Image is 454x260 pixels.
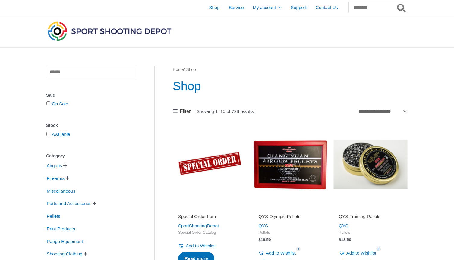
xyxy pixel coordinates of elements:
bdi: 19.50 [258,237,271,242]
img: Sport Shooting Depot [46,20,173,42]
a: Range Equipment [46,238,84,243]
a: Filter [173,107,191,116]
span:  [84,252,87,256]
h2: Special Order Item [178,213,241,220]
a: Add to Wishlist [178,242,216,250]
span: Shooting Clothing [46,249,83,259]
span: Range Equipment [46,236,84,247]
img: QYS Olympic Pellets [253,127,327,201]
img: QYS Training Pellets [333,127,408,201]
span: Parts and Accessories [46,198,92,209]
a: QYS [258,223,268,228]
span: $ [258,237,261,242]
a: Add to Wishlist [258,249,296,257]
bdi: 18.50 [339,237,351,242]
input: Available [46,132,50,136]
div: Sale [46,91,136,100]
a: Home [173,67,184,72]
span: $ [339,237,341,242]
span:  [93,201,96,206]
a: Available [52,132,70,137]
nav: Breadcrumb [173,66,408,74]
a: Pellets [46,213,61,218]
button: Search [396,2,408,13]
iframe: Customer reviews powered by Trustpilot [339,205,402,212]
a: QYS Training Pellets [339,213,402,222]
span: Add to Wishlist [266,250,296,255]
span: Pellets [339,230,402,235]
a: SportShootingDepot [178,223,219,228]
p: Showing 1–15 of 728 results [197,109,254,114]
a: QYS Olympic Pellets [258,213,322,222]
a: Shooting Clothing [46,251,83,256]
span: Filter [180,107,191,116]
a: QYS [339,223,348,228]
span: Firearms [46,173,65,184]
div: Category [46,152,136,160]
span: Pellets [258,230,322,235]
a: Firearms [46,175,65,181]
span: Miscellaneous [46,186,76,196]
a: Miscellaneous [46,188,76,193]
h2: QYS Training Pellets [339,213,402,220]
h2: QYS Olympic Pellets [258,213,322,220]
a: Special Order Item [178,213,241,222]
iframe: Customer reviews powered by Trustpilot [258,205,322,212]
h1: Shop [173,78,408,95]
span: Print Products [46,224,76,234]
a: Add to Wishlist [339,249,376,257]
iframe: Customer reviews powered by Trustpilot [178,205,241,212]
span: Add to Wishlist [346,250,376,255]
input: On Sale [46,101,50,105]
a: On Sale [52,101,68,106]
a: Print Products [46,226,76,231]
div: Stock [46,121,136,130]
img: Special Order Item [173,127,247,201]
span: Airguns [46,161,63,171]
span: Pellets [46,211,61,221]
span: Special Order Catalog [178,230,241,235]
span: 4 [296,247,301,251]
a: Airguns [46,163,63,168]
span:  [63,164,67,168]
a: Parts and Accessories [46,201,92,206]
span:  [66,176,69,180]
select: Shop order [356,107,408,116]
span: 2 [376,247,381,251]
span: Add to Wishlist [186,243,216,248]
